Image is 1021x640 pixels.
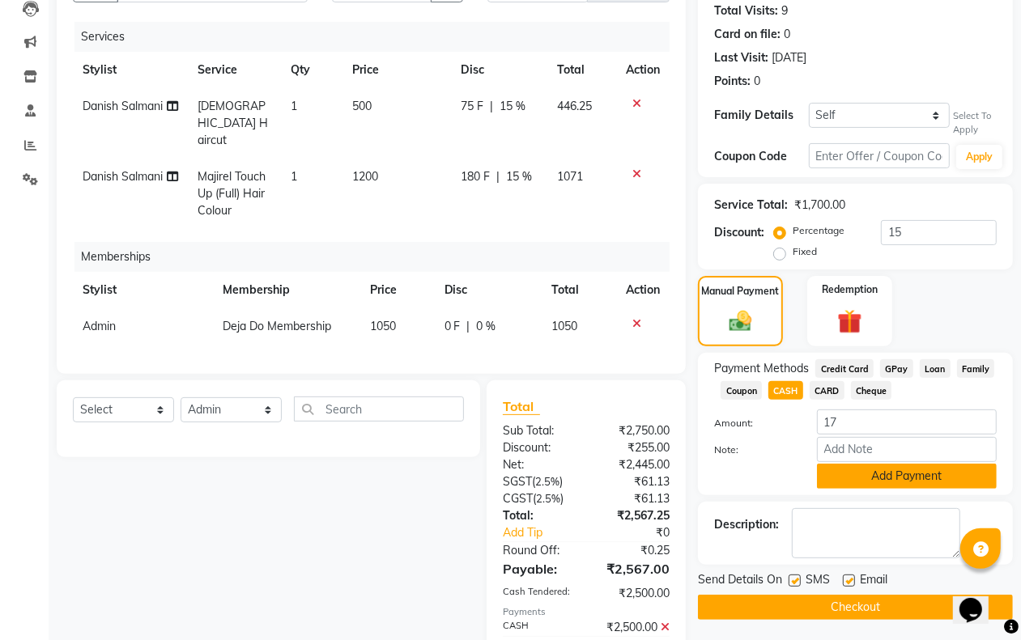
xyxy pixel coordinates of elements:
[500,98,525,115] span: 15 %
[496,168,500,185] span: |
[477,318,496,335] span: 0 %
[73,52,188,88] th: Stylist
[490,98,493,115] span: |
[542,272,617,308] th: Total
[503,474,532,489] span: SGST
[586,422,682,439] div: ₹2,750.00
[860,571,887,591] span: Email
[352,99,372,113] span: 500
[558,169,584,184] span: 1071
[702,443,804,457] label: Note:
[953,575,1005,624] iframe: chat widget
[370,319,396,333] span: 1050
[784,26,790,43] div: 0
[294,396,464,422] input: Search
[451,52,548,88] th: Disc
[461,168,490,185] span: 180 F
[721,381,762,400] span: Coupon
[616,272,670,308] th: Action
[920,359,951,378] span: Loan
[214,272,361,308] th: Membership
[956,145,1002,169] button: Apply
[491,542,586,559] div: Round Off:
[714,197,788,214] div: Service Total:
[548,52,617,88] th: Total
[702,416,804,430] label: Amount:
[817,464,997,489] button: Add Payment
[491,456,586,473] div: Net:
[781,2,788,19] div: 9
[491,559,586,579] div: Payable:
[198,169,266,218] span: Majirel Touch Up (Full) Hair Colour
[467,318,470,335] span: |
[714,224,764,241] div: Discount:
[491,507,586,524] div: Total:
[815,359,874,378] span: Credit Card
[552,319,578,333] span: 1050
[586,473,682,490] div: ₹61.13
[74,22,682,52] div: Services
[794,197,845,214] div: ₹1,700.00
[83,319,116,333] span: Admin
[342,52,451,88] th: Price
[817,409,997,434] input: Amount
[74,242,682,272] div: Memberships
[491,619,586,636] div: CASH
[281,52,342,88] th: Qty
[291,99,297,113] span: 1
[360,272,435,308] th: Price
[714,2,778,19] div: Total Visits:
[714,26,781,43] div: Card on file:
[714,49,768,66] div: Last Visit:
[223,319,332,333] span: Deja Do Membership
[586,559,682,579] div: ₹2,567.00
[83,169,163,184] span: Danish Salmani
[698,595,1013,620] button: Checkout
[722,308,759,334] img: _cash.svg
[586,585,682,602] div: ₹2,500.00
[503,491,533,506] span: CGST
[491,439,586,456] div: Discount:
[461,98,483,115] span: 75 F
[506,168,532,185] span: 15 %
[535,475,559,488] span: 2.5%
[806,571,830,591] span: SMS
[957,359,995,378] span: Family
[772,49,806,66] div: [DATE]
[586,490,682,507] div: ₹61.13
[953,109,997,137] div: Select To Apply
[602,524,682,541] div: ₹0
[586,542,682,559] div: ₹0.25
[880,359,913,378] span: GPay
[830,307,869,337] img: _gift.svg
[810,381,844,400] span: CARD
[491,490,586,507] div: ( )
[768,381,803,400] span: CASH
[616,52,670,88] th: Action
[714,107,808,124] div: Family Details
[851,381,892,400] span: Cheque
[698,571,782,591] span: Send Details On
[793,223,844,238] label: Percentage
[503,398,540,415] span: Total
[809,143,950,168] input: Enter Offer / Coupon Code
[503,605,670,619] div: Payments
[714,73,751,90] div: Points:
[817,437,997,462] input: Add Note
[198,99,268,147] span: [DEMOGRAPHIC_DATA] Haircut
[352,169,378,184] span: 1200
[754,73,760,90] div: 0
[491,473,586,490] div: ( )
[714,148,808,165] div: Coupon Code
[586,439,682,456] div: ₹255.00
[291,169,297,184] span: 1
[702,284,780,299] label: Manual Payment
[586,456,682,473] div: ₹2,445.00
[445,318,461,335] span: 0 F
[536,492,560,505] span: 2.5%
[586,619,682,636] div: ₹2,500.00
[83,99,163,113] span: Danish Salmani
[188,52,281,88] th: Service
[822,282,878,297] label: Redemption
[491,422,586,439] div: Sub Total:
